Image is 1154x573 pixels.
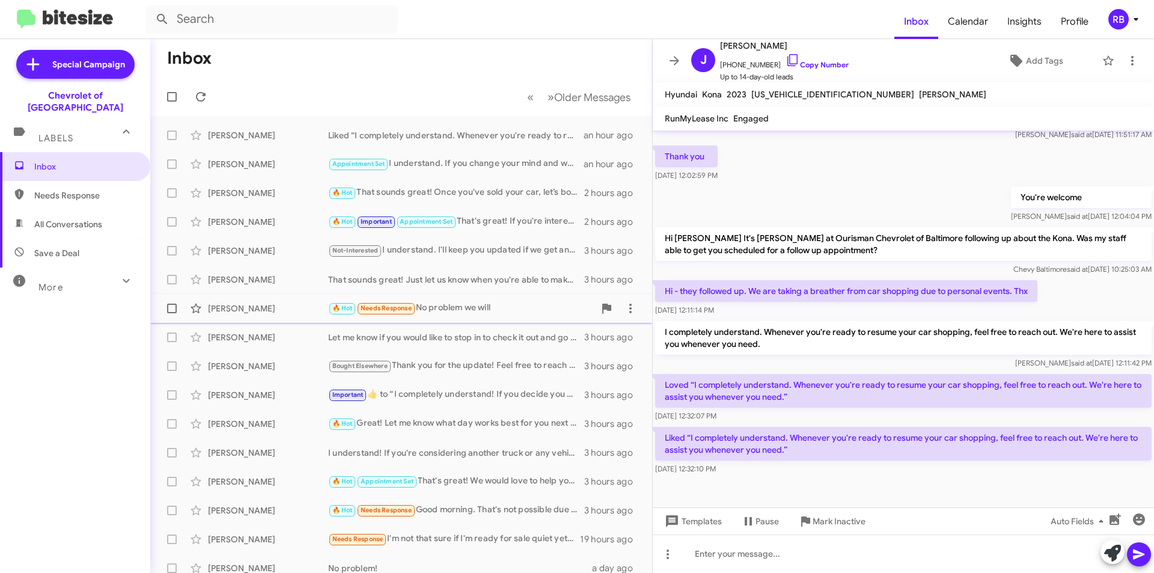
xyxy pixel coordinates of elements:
p: I completely understand. Whenever you're ready to resume your car shopping, feel free to reach ou... [655,321,1152,355]
span: J [700,51,707,70]
span: [DATE] 12:02:59 PM [655,171,718,180]
span: [PHONE_NUMBER] [720,53,849,71]
div: Liked “I completely understand. Whenever you're ready to resume your car shopping, feel free to r... [328,129,584,141]
input: Search [145,5,398,34]
span: Kona [702,89,722,100]
div: [PERSON_NAME] [208,129,328,141]
div: RB [1108,9,1129,29]
span: Mark Inactive [813,510,865,532]
span: [US_VEHICLE_IDENTIFICATION_NUMBER] [751,89,914,100]
button: Add Tags [973,50,1096,72]
span: Needs Response [361,304,412,312]
span: More [38,282,63,293]
span: [PERSON_NAME] [DATE] 12:04:04 PM [1011,212,1152,221]
div: I understand. I'll keep you updated if we get another GX in [328,244,584,257]
div: 3 hours ago [584,331,643,343]
span: [DATE] 12:11:14 PM [655,305,714,314]
span: Important [332,391,364,399]
span: said at [1071,130,1092,139]
div: 19 hours ago [580,533,643,545]
p: You're welcome [1011,186,1152,208]
span: 🔥 Hot [332,189,353,197]
p: Loved “I completely understand. Whenever you're ready to resume your car shopping, feel free to r... [655,374,1152,408]
span: Appointment Set [400,218,453,225]
div: 3 hours ago [584,504,643,516]
button: Pause [731,510,789,532]
div: [PERSON_NAME] [208,476,328,488]
div: That's great! We would love to help you with selling your SUV. When would you like to come in for... [328,474,584,488]
button: Next [540,85,638,109]
div: [PERSON_NAME] [208,187,328,199]
p: Hi [PERSON_NAME] It's [PERSON_NAME] at Ourisman Chevrolet of Baltimore following up about the Kon... [655,227,1152,261]
span: Labels [38,133,73,144]
div: an hour ago [584,158,643,170]
div: [PERSON_NAME] [208,447,328,459]
button: Mark Inactive [789,510,875,532]
span: 🔥 Hot [332,304,353,312]
div: No problem we will [328,301,594,315]
span: [DATE] 12:32:10 PM [655,464,716,473]
div: That sounds great! Once you've sold your car, let’s book an appointment to discuss buying your ve... [328,186,584,200]
span: Needs Response [34,189,136,201]
div: [PERSON_NAME] [208,389,328,401]
button: Templates [653,510,731,532]
button: Previous [520,85,541,109]
span: Chevy Baltimore [DATE] 10:25:03 AM [1013,265,1152,274]
div: Good morning. That's not possible due to our distance. My inquiry was for a remote sale to be con... [328,503,584,517]
div: I understand! If you're considering another truck or any vehicle, we’d love to discuss an option ... [328,447,584,459]
span: 🔥 Hot [332,218,353,225]
span: [PERSON_NAME] [DATE] 12:11:42 PM [1015,358,1152,367]
div: I understand. If you change your mind and want to discuss the vehicle further or explore options,... [328,157,584,171]
div: 3 hours ago [584,418,643,430]
div: [PERSON_NAME] [208,533,328,545]
div: ​👍​ to “ I completely understand! If you decide you want to explore your options in the future, w... [328,388,584,402]
div: [PERSON_NAME] [208,216,328,228]
span: said at [1067,212,1088,221]
p: Thank you [655,146,718,167]
div: Let me know if you would like to stop in to check it out and go for a test drive [328,331,584,343]
div: 2 hours ago [584,187,643,199]
span: 🔥 Hot [332,506,353,514]
span: Not-Interested [332,247,379,254]
div: 3 hours ago [584,360,643,372]
span: said at [1067,265,1088,274]
span: said at [1071,358,1092,367]
a: Calendar [938,4,998,39]
span: Pause [756,510,779,532]
div: I'm not that sure if I'm ready for sale quiet yet but I do need better service wash fill up fluid... [328,532,580,546]
span: Important [361,218,392,225]
div: Thank you for the update! Feel free to reach out anytime when you're ready to explore options for... [328,359,584,373]
span: 🔥 Hot [332,420,353,427]
p: Liked “I completely understand. Whenever you're ready to resume your car shopping, feel free to r... [655,427,1152,461]
div: That's great! If you're interested in discussing options for a vehicle, I can help arrange an app... [328,215,584,228]
div: 3 hours ago [584,389,643,401]
span: Appointment Set [361,477,414,485]
span: Insights [998,4,1051,39]
span: Appointment Set [332,160,385,168]
span: [PERSON_NAME] [919,89,986,100]
span: Engaged [733,113,769,124]
span: 🔥 Hot [332,477,353,485]
span: Older Messages [554,91,630,104]
span: Save a Deal [34,247,79,259]
span: » [548,90,554,105]
div: [PERSON_NAME] [208,158,328,170]
div: 3 hours ago [584,274,643,286]
div: 3 hours ago [584,245,643,257]
div: 2 hours ago [584,216,643,228]
a: Profile [1051,4,1098,39]
h1: Inbox [167,49,212,68]
button: Auto Fields [1041,510,1118,532]
div: [PERSON_NAME] [208,504,328,516]
p: Hi - they followed up. We are taking a breather from car shopping due to personal events. Thx [655,280,1037,302]
div: [PERSON_NAME] [208,302,328,314]
span: Add Tags [1026,50,1063,72]
span: [PERSON_NAME] [DATE] 11:51:17 AM [1015,130,1152,139]
span: RunMyLease Inc [665,113,728,124]
div: [PERSON_NAME] [208,360,328,372]
a: Copy Number [786,60,849,69]
div: 3 hours ago [584,476,643,488]
div: [PERSON_NAME] [208,274,328,286]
